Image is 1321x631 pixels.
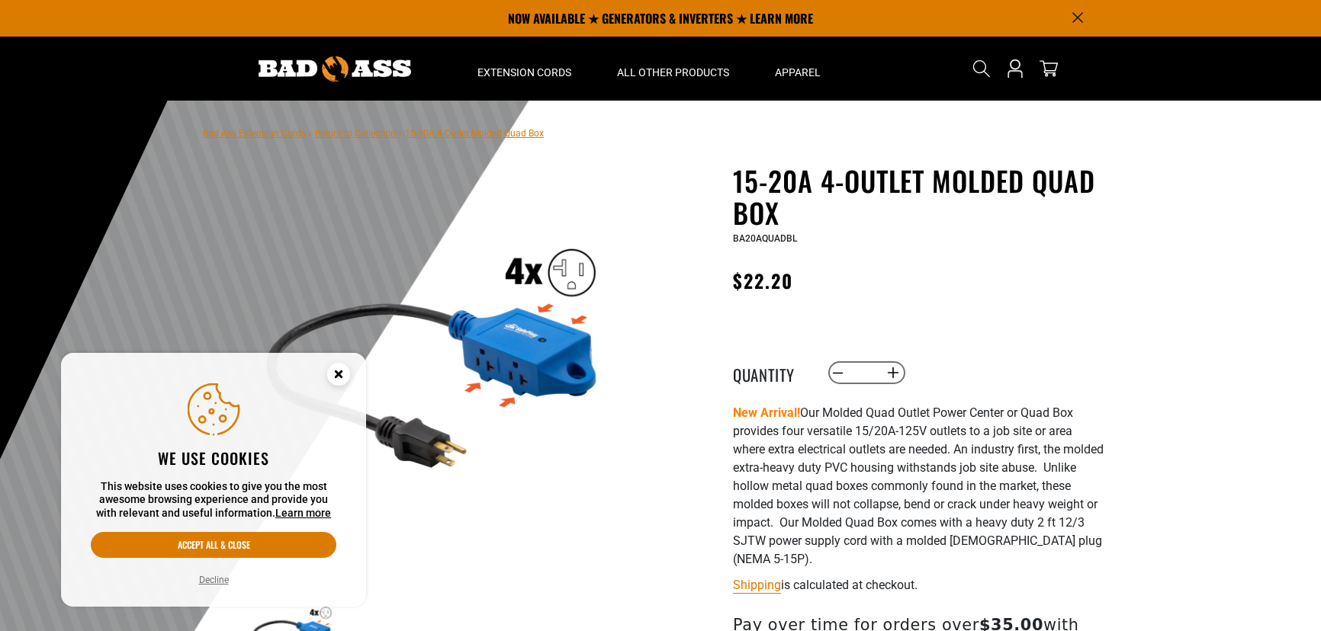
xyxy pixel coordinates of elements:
[309,128,312,139] span: ›
[969,56,994,81] summary: Search
[752,37,844,101] summary: Apparel
[733,578,781,592] a: Shipping
[91,480,336,520] p: This website uses cookies to give you the most awesome browsing experience and provide you with r...
[399,128,402,139] span: ›
[259,56,411,82] img: Bad Ass Extension Cords
[733,165,1107,229] h1: 15-20A 4-Outlet Molded Quad Box
[733,404,1107,569] p: Our Molded Quad Outlet Power Center or Quad Box provides four versatile 15/20A-125V outlets to a ...
[617,66,729,79] span: All Other Products
[455,37,594,101] summary: Extension Cords
[733,405,800,420] strong: New Arrival!
[477,66,571,79] span: Extension Cords
[203,123,544,142] nav: breadcrumbs
[733,267,793,294] span: $22.20
[733,575,1107,595] div: is calculated at checkout.
[405,128,544,139] span: 15-20A 4-Outlet Molded Quad Box
[194,572,233,588] button: Decline
[775,66,821,79] span: Apparel
[203,128,306,139] a: Bad Ass Extension Cords
[91,448,336,468] h2: We use cookies
[91,532,336,558] button: Accept all & close
[733,363,809,383] label: Quantity
[61,353,366,607] aside: Cookie Consent
[594,37,752,101] summary: All Other Products
[733,233,797,244] span: BA20AQUADBL
[275,507,331,519] a: Learn more
[315,128,396,139] a: Return to Collection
